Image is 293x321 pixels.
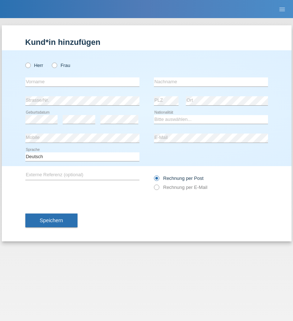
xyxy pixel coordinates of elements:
[52,63,56,67] input: Frau
[25,38,268,47] h1: Kund*in hinzufügen
[279,6,286,13] i: menu
[154,176,204,181] label: Rechnung per Post
[154,185,159,194] input: Rechnung per E-Mail
[154,185,208,190] label: Rechnung per E-Mail
[25,63,43,68] label: Herr
[52,63,70,68] label: Frau
[25,63,30,67] input: Herr
[275,7,289,11] a: menu
[25,214,78,227] button: Speichern
[40,217,63,223] span: Speichern
[154,176,159,185] input: Rechnung per Post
